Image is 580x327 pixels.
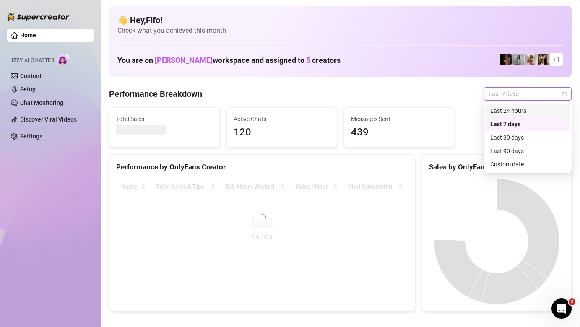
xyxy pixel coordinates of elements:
[500,54,512,65] img: the_bohema
[553,55,560,64] span: + 1
[490,146,565,156] div: Last 90 days
[20,32,36,39] a: Home
[7,13,70,21] img: logo-BBDzfeDw.svg
[20,73,42,79] a: Content
[109,88,202,100] h4: Performance Breakdown
[116,161,408,173] div: Performance by OnlyFans Creator
[485,131,570,144] div: Last 30 days
[57,53,70,65] img: AI Chatter
[306,56,310,65] span: 5
[485,144,570,158] div: Last 90 days
[490,119,565,129] div: Last 7 days
[117,26,563,35] span: Check what you achieved this month
[155,56,213,65] span: [PERSON_NAME]
[20,99,63,106] a: Chat Monitoring
[351,125,447,140] span: 439
[489,88,567,100] span: Last 7 days
[117,14,563,26] h4: 👋 Hey, Fifo !
[234,125,330,140] span: 120
[20,133,42,140] a: Settings
[20,116,77,123] a: Discover Viral Videos
[351,114,447,124] span: Messages Sent
[512,54,524,65] img: A
[490,133,565,142] div: Last 30 days
[20,86,36,93] a: Setup
[538,54,549,65] img: AdelDahan
[569,298,575,305] span: 2
[485,117,570,131] div: Last 7 days
[525,54,537,65] img: Green
[429,161,564,173] div: Sales by OnlyFans Creator
[485,104,570,117] div: Last 24 hours
[12,57,54,65] span: Izzy AI Chatter
[490,160,565,169] div: Custom date
[256,213,268,224] span: loading
[490,106,565,115] div: Last 24 hours
[116,114,213,124] span: Total Sales
[485,158,570,171] div: Custom date
[551,298,572,319] iframe: Intercom live chat
[562,91,567,96] span: calendar
[234,114,330,124] span: Active Chats
[117,56,341,65] h1: You are on workspace and assigned to creators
